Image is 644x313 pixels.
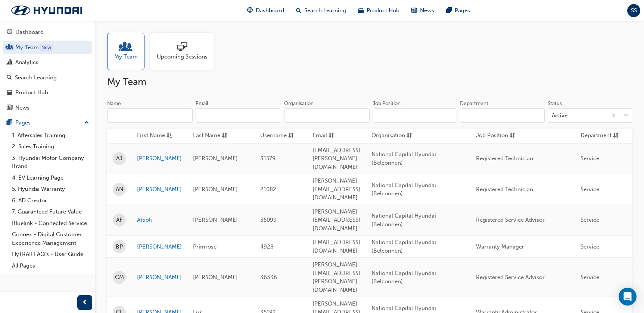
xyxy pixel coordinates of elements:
[196,108,281,123] input: Email
[460,108,544,123] input: Department
[9,206,92,218] a: 7. Guaranteed Future Value
[177,42,187,53] span: sessionType_ONLINE_URL-icon
[3,116,92,130] button: Pages
[581,155,599,162] span: Service
[476,155,533,162] span: Registered Technician
[116,154,122,163] span: AJ
[367,6,399,15] span: Product Hub
[3,56,92,69] a: Analytics
[15,73,57,82] div: Search Learning
[352,3,405,18] a: car-iconProduct Hub
[304,6,346,15] span: Search Learning
[40,44,53,51] div: Tooltip anchor
[107,76,632,88] h2: My Team
[411,6,417,15] span: news-icon
[256,6,284,15] span: Dashboard
[581,216,599,223] span: Service
[260,131,301,140] button: Usernamesorting-icon
[9,195,92,206] a: 6. AD Creator
[446,6,452,15] span: pages-icon
[371,212,436,228] span: National Capital Hyundai (Belconnen)
[7,120,12,126] span: pages-icon
[193,155,238,162] span: [PERSON_NAME]
[312,208,360,232] span: [PERSON_NAME][EMAIL_ADDRESS][DOMAIN_NAME]
[371,182,436,197] span: National Capital Hyundai (Belconnen)
[613,131,619,140] span: sorting-icon
[193,131,220,140] span: Last Name
[4,3,90,18] img: Trak
[476,131,517,140] button: Job Positionsorting-icon
[15,104,29,112] div: News
[3,24,92,116] button: DashboardMy TeamAnalyticsSearch LearningProduct HubNews
[407,131,412,140] span: sorting-icon
[193,243,217,250] span: Primrose
[114,53,138,61] span: My Team
[476,216,545,223] span: Registered Service Advisor
[84,118,89,128] span: up-icon
[193,216,238,223] span: [PERSON_NAME]
[476,274,545,281] span: Registered Service Advisor
[193,186,238,193] span: [PERSON_NAME]
[455,6,470,15] span: Pages
[7,59,12,66] span: chart-icon
[222,131,227,140] span: sorting-icon
[137,216,182,224] a: Attioli
[9,141,92,152] a: 2. Sales Training
[15,28,44,37] div: Dashboard
[420,6,434,15] span: News
[15,58,38,67] div: Analytics
[373,108,457,123] input: Job Position
[581,243,599,250] span: Service
[9,229,92,249] a: Connex - Digital Customer Experience Management
[9,249,92,260] a: HyTRAK FAQ's - User Guide
[115,273,124,282] span: CM
[371,239,436,254] span: National Capital Hyundai (Belconnen)
[260,155,276,162] span: 31579
[260,274,277,281] span: 36336
[290,3,352,18] a: search-iconSearch Learning
[284,100,314,107] div: Organisation
[3,86,92,99] a: Product Hub
[260,131,287,140] span: Username
[581,131,612,140] span: Department
[581,186,599,193] span: Service
[371,131,405,140] span: Organisation
[476,243,524,250] span: Warranty Manager
[82,298,88,307] span: prev-icon
[107,33,150,70] a: My Team
[627,4,640,17] button: SS
[619,288,637,306] div: Open Intercom Messenger
[3,41,92,54] a: My Team
[371,151,436,166] span: National Capital Hyundai (Belconnen)
[15,88,48,97] div: Product Hub
[312,147,360,170] span: [EMAIL_ADDRESS][PERSON_NAME][DOMAIN_NAME]
[284,108,370,123] input: Organisation
[476,131,508,140] span: Job Position
[7,75,12,81] span: search-icon
[167,131,172,140] span: asc-icon
[288,131,294,140] span: sorting-icon
[9,152,92,172] a: 3. Hyundai Motor Company Brand
[116,185,123,194] span: AN
[296,6,301,15] span: search-icon
[581,274,599,281] span: Service
[510,131,515,140] span: sorting-icon
[137,185,182,194] a: [PERSON_NAME]
[107,108,193,123] input: Name
[312,239,360,254] span: [EMAIL_ADDRESS][DOMAIN_NAME]
[9,260,92,272] a: All Pages
[631,6,637,15] span: SS
[260,243,274,250] span: 4928
[116,243,123,251] span: BP
[7,29,12,36] span: guage-icon
[121,42,131,53] span: people-icon
[196,100,208,107] div: Email
[312,261,360,293] span: [PERSON_NAME][EMAIL_ADDRESS][PERSON_NAME][DOMAIN_NAME]
[9,183,92,195] a: 5. Hyundai Warranty
[329,131,334,140] span: sorting-icon
[15,118,31,127] div: Pages
[107,100,121,107] div: Name
[548,100,562,107] div: Status
[137,131,178,140] button: First Nameasc-icon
